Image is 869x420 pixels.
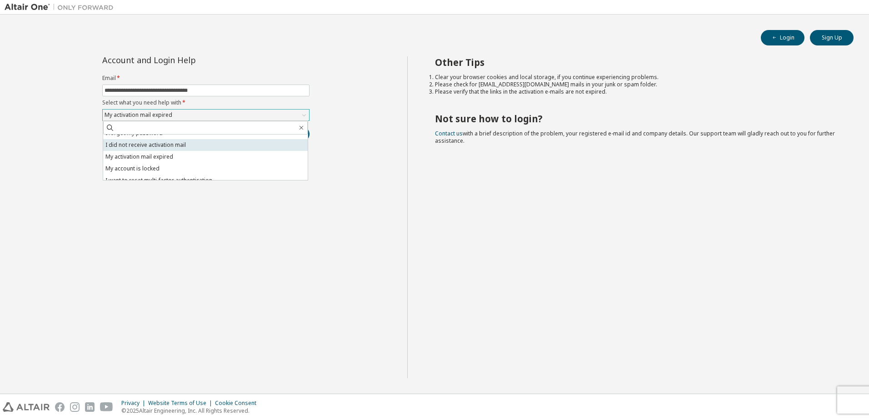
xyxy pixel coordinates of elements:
[121,407,262,415] p: © 2025 Altair Engineering, Inc. All Rights Reserved.
[70,402,80,412] img: instagram.svg
[215,400,262,407] div: Cookie Consent
[435,88,838,95] li: Please verify that the links in the activation e-mails are not expired.
[102,75,310,82] label: Email
[103,139,308,151] li: I did not receive activation mail
[3,402,50,412] img: altair_logo.svg
[102,99,310,106] label: Select what you need help with
[435,130,835,145] span: with a brief description of the problem, your registered e-mail id and company details. Our suppo...
[435,113,838,125] h2: Not sure how to login?
[100,402,113,412] img: youtube.svg
[435,130,463,137] a: Contact us
[103,110,174,120] div: My activation mail expired
[121,400,148,407] div: Privacy
[85,402,95,412] img: linkedin.svg
[435,81,838,88] li: Please check for [EMAIL_ADDRESS][DOMAIN_NAME] mails in your junk or spam folder.
[148,400,215,407] div: Website Terms of Use
[761,30,804,45] button: Login
[435,56,838,68] h2: Other Tips
[103,110,309,120] div: My activation mail expired
[102,56,268,64] div: Account and Login Help
[435,74,838,81] li: Clear your browser cookies and local storage, if you continue experiencing problems.
[55,402,65,412] img: facebook.svg
[810,30,854,45] button: Sign Up
[5,3,118,12] img: Altair One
